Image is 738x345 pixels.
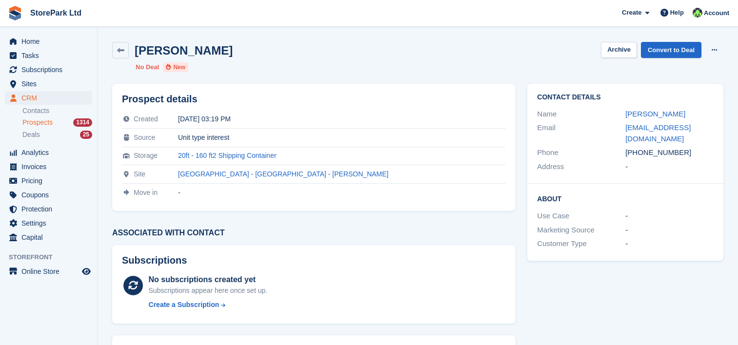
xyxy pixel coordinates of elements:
div: Use Case [537,211,625,222]
span: CRM [21,91,80,105]
div: Unit type interest [178,134,506,141]
span: Source [134,134,155,141]
span: Protection [21,202,80,216]
a: Deals 25 [22,130,92,140]
a: [EMAIL_ADDRESS][DOMAIN_NAME] [625,123,691,143]
h2: Contact Details [537,94,714,101]
div: - [178,189,506,196]
h2: Subscriptions [122,255,506,266]
a: menu [5,188,92,202]
a: menu [5,77,92,91]
span: Deals [22,130,40,139]
div: 25 [80,131,92,139]
span: Prospects [22,118,53,127]
a: 20ft - 160 ft2 Shipping Container [178,152,277,159]
div: - [625,238,714,249]
div: No subscriptions created yet [149,274,268,286]
span: Storefront [9,252,97,262]
a: Preview store [80,266,92,277]
span: Move in [134,189,158,196]
div: [DATE] 03:19 PM [178,115,506,123]
span: Help [670,8,684,18]
a: menu [5,63,92,77]
span: Create [622,8,641,18]
div: Address [537,161,625,172]
div: Email [537,122,625,144]
a: Create a Subscription [149,300,268,310]
span: Analytics [21,146,80,159]
span: Account [704,8,729,18]
a: menu [5,230,92,244]
div: Create a Subscription [149,300,219,310]
li: No Deal [136,62,159,72]
h2: About [537,193,714,203]
a: [PERSON_NAME] [625,110,685,118]
li: New [163,62,188,72]
div: - [625,225,714,236]
span: Pricing [21,174,80,188]
span: Invoices [21,160,80,173]
a: Prospects 1314 [22,117,92,128]
a: menu [5,160,92,173]
div: - [625,161,714,172]
a: menu [5,216,92,230]
span: Settings [21,216,80,230]
a: menu [5,265,92,278]
a: menu [5,91,92,105]
span: Storage [134,152,158,159]
a: [GEOGRAPHIC_DATA] - [GEOGRAPHIC_DATA] - [PERSON_NAME] [178,170,388,178]
a: menu [5,146,92,159]
img: stora-icon-8386f47178a22dfd0bd8f6a31ec36ba5ce8667c1dd55bd0f319d3a0aa187defe.svg [8,6,22,20]
span: Tasks [21,49,80,62]
span: Subscriptions [21,63,80,77]
div: Name [537,109,625,120]
div: - [625,211,714,222]
span: Online Store [21,265,80,278]
h2: [PERSON_NAME] [135,44,233,57]
img: Ryan Mulcahy [693,8,702,18]
a: Contacts [22,106,92,115]
h2: Prospect details [122,94,506,105]
a: menu [5,174,92,188]
span: Sites [21,77,80,91]
div: Marketing Source [537,225,625,236]
a: Convert to Deal [641,42,701,58]
button: Archive [601,42,637,58]
h3: Associated with contact [112,229,516,237]
span: Site [134,170,145,178]
a: menu [5,35,92,48]
div: Phone [537,147,625,158]
span: Created [134,115,158,123]
span: Home [21,35,80,48]
a: StorePark Ltd [26,5,85,21]
span: Coupons [21,188,80,202]
div: Subscriptions appear here once set up. [149,286,268,296]
div: Customer Type [537,238,625,249]
span: Capital [21,230,80,244]
div: [PHONE_NUMBER] [625,147,714,158]
div: 1314 [73,118,92,127]
a: menu [5,202,92,216]
a: menu [5,49,92,62]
